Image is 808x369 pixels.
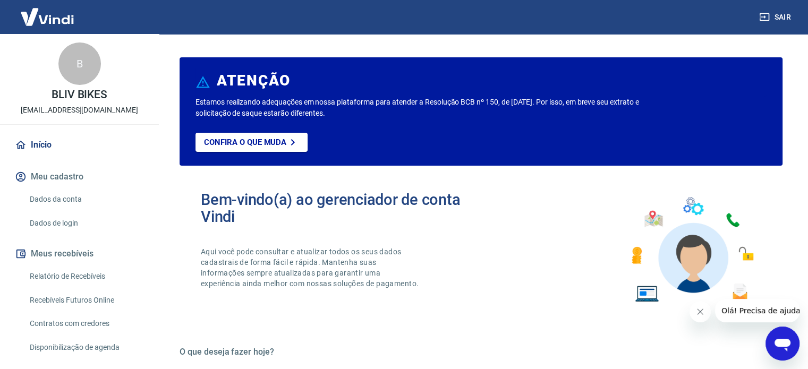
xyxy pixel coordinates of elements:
[58,42,101,85] div: B
[25,337,146,358] a: Disponibilização de agenda
[6,7,89,16] span: Olá! Precisa de ajuda?
[180,347,783,357] h5: O que deseja fazer hoje?
[13,133,146,157] a: Início
[25,188,146,210] a: Dados da conta
[25,265,146,287] a: Relatório de Recebíveis
[25,212,146,234] a: Dados de login
[622,191,761,308] img: Imagem de um avatar masculino com diversos icones exemplificando as funcionalidades do gerenciado...
[766,327,800,361] iframe: Botão para abrir a janela de mensagens
[690,301,711,322] iframe: Fechar mensagem
[201,191,481,225] h2: Bem-vindo(a) ao gerenciador de conta Vindi
[757,7,795,27] button: Sair
[13,165,146,188] button: Meu cadastro
[195,97,652,119] p: Estamos realizando adequações em nossa plataforma para atender a Resolução BCB nº 150, de [DATE]....
[25,289,146,311] a: Recebíveis Futuros Online
[13,242,146,265] button: Meus recebíveis
[204,138,286,147] p: Confira o que muda
[13,1,82,33] img: Vindi
[217,75,291,86] h6: ATENÇÃO
[195,133,308,152] a: Confira o que muda
[25,313,146,334] a: Contratos com credores
[21,105,138,116] p: [EMAIL_ADDRESS][DOMAIN_NAME]
[201,246,421,289] p: Aqui você pode consultar e atualizar todos os seus dados cadastrais de forma fácil e rápida. Mant...
[52,89,108,100] p: BLIV BIKES
[715,299,800,322] iframe: Mensagem da empresa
